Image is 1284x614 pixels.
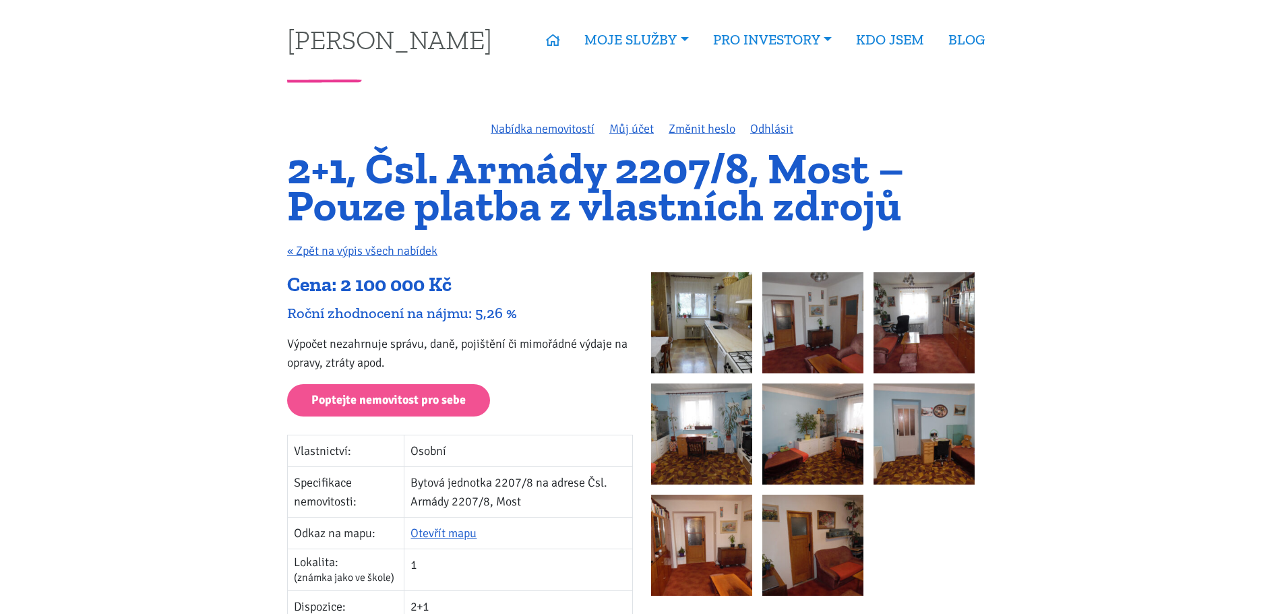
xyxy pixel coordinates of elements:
[491,121,594,136] a: Nabídka nemovitostí
[750,121,793,136] a: Odhlásit
[572,24,700,55] a: MOJE SLUŽBY
[701,24,844,55] a: PRO INVESTORY
[669,121,735,136] a: Změnit heslo
[936,24,997,55] a: BLOG
[288,435,404,467] td: Vlastnictví:
[844,24,936,55] a: KDO JSEM
[609,121,654,136] a: Můj účet
[287,272,633,298] div: Cena: 2 100 000 Kč
[287,26,492,53] a: [PERSON_NAME]
[287,243,437,258] a: « Zpět na výpis všech nabídek
[287,384,490,417] a: Poptejte nemovitost pro sebe
[410,526,477,541] a: Otevřít mapu
[294,571,394,584] span: (známka jako ve škole)
[287,150,997,224] h1: 2+1, Čsl. Armády 2207/8, Most – Pouze platba z vlastních zdrojů
[288,518,404,549] td: Odkaz na mapu:
[288,467,404,518] td: Specifikace nemovitosti:
[287,304,633,322] div: Roční zhodnocení na nájmu: 5,26 %
[404,549,633,591] td: 1
[287,334,633,372] p: Výpočet nezahrnuje správu, daně, pojištění či mimořádné výdaje na opravy, ztráty apod.
[288,549,404,591] td: Lokalita:
[404,467,633,518] td: Bytová jednotka 2207/8 na adrese Čsl. Armády 2207/8, Most
[404,435,633,467] td: Osobní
